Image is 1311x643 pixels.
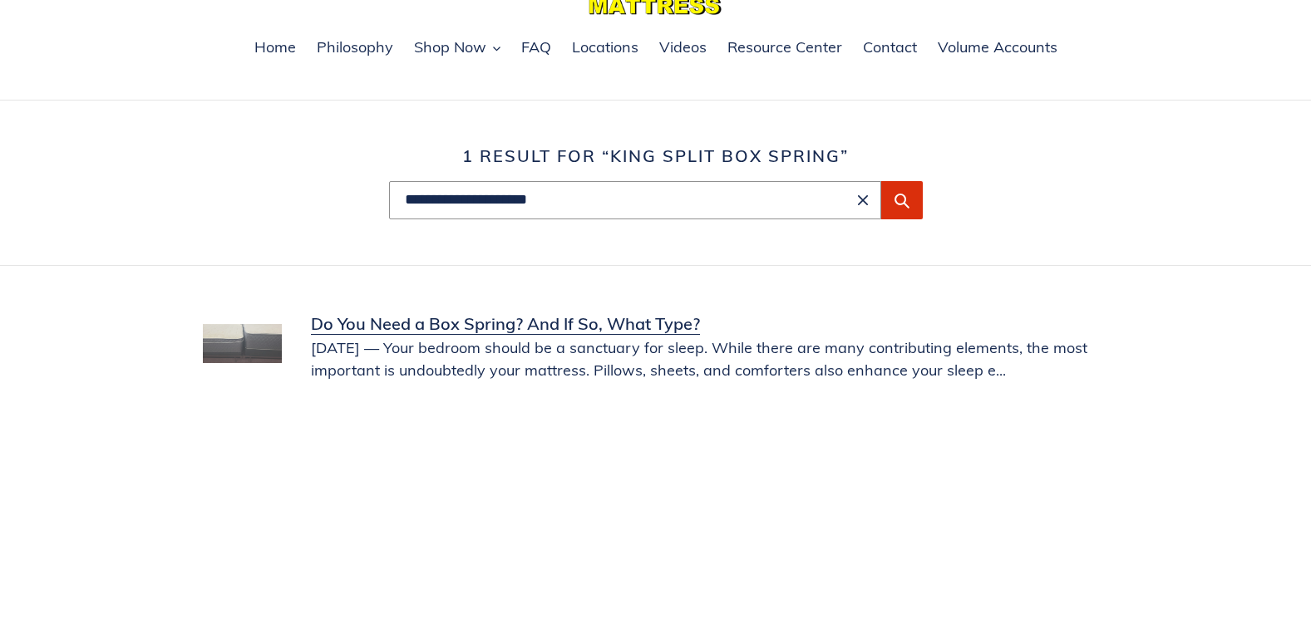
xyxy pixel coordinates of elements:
[572,37,638,57] span: Locations
[881,181,923,219] button: Submit
[719,36,850,61] a: Resource Center
[727,37,842,57] span: Resource Center
[651,36,715,61] a: Videos
[853,190,873,210] button: Clear search term
[659,37,707,57] span: Videos
[254,37,296,57] span: Home
[513,36,559,61] a: FAQ
[203,146,1109,166] h1: 1 result for “king split box spring”
[406,36,509,61] button: Shop Now
[414,37,486,57] span: Shop Now
[308,36,402,61] a: Philosophy
[564,36,647,61] a: Locations
[246,36,304,61] a: Home
[855,36,925,61] a: Contact
[521,37,551,57] span: FAQ
[938,37,1057,57] span: Volume Accounts
[929,36,1066,61] a: Volume Accounts
[389,181,881,219] input: Search
[317,37,393,57] span: Philosophy
[863,37,917,57] span: Contact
